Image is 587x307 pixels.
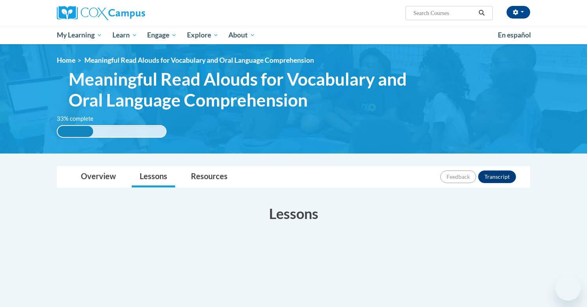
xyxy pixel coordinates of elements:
div: Main menu [45,26,542,44]
h3: Lessons [57,204,530,223]
label: 33% complete [57,114,102,123]
a: My Learning [52,26,107,44]
a: Learn [107,26,142,44]
a: Resources [183,167,236,187]
div: 33% complete [58,126,93,137]
button: Feedback [440,170,476,183]
span: En español [498,31,531,39]
span: Engage [147,30,177,40]
span: My Learning [57,30,102,40]
span: Meaningful Read Alouds for Vocabulary and Oral Language Comprehension [84,56,314,64]
a: About [224,26,261,44]
button: Search [476,8,488,18]
button: Transcript [478,170,516,183]
a: Home [57,56,75,64]
a: En español [493,27,536,43]
a: Overview [73,167,124,187]
a: Lessons [132,167,175,187]
a: Explore [182,26,224,44]
input: Search Courses [413,8,476,18]
a: Cox Campus [57,6,207,20]
span: Meaningful Read Alouds for Vocabulary and Oral Language Comprehension [69,69,421,110]
a: Engage [142,26,182,44]
img: Cox Campus [57,6,145,20]
span: Explore [187,30,219,40]
iframe: Button to launch messaging window [555,275,581,301]
span: Learn [112,30,137,40]
button: Account Settings [507,6,530,19]
span: About [228,30,255,40]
